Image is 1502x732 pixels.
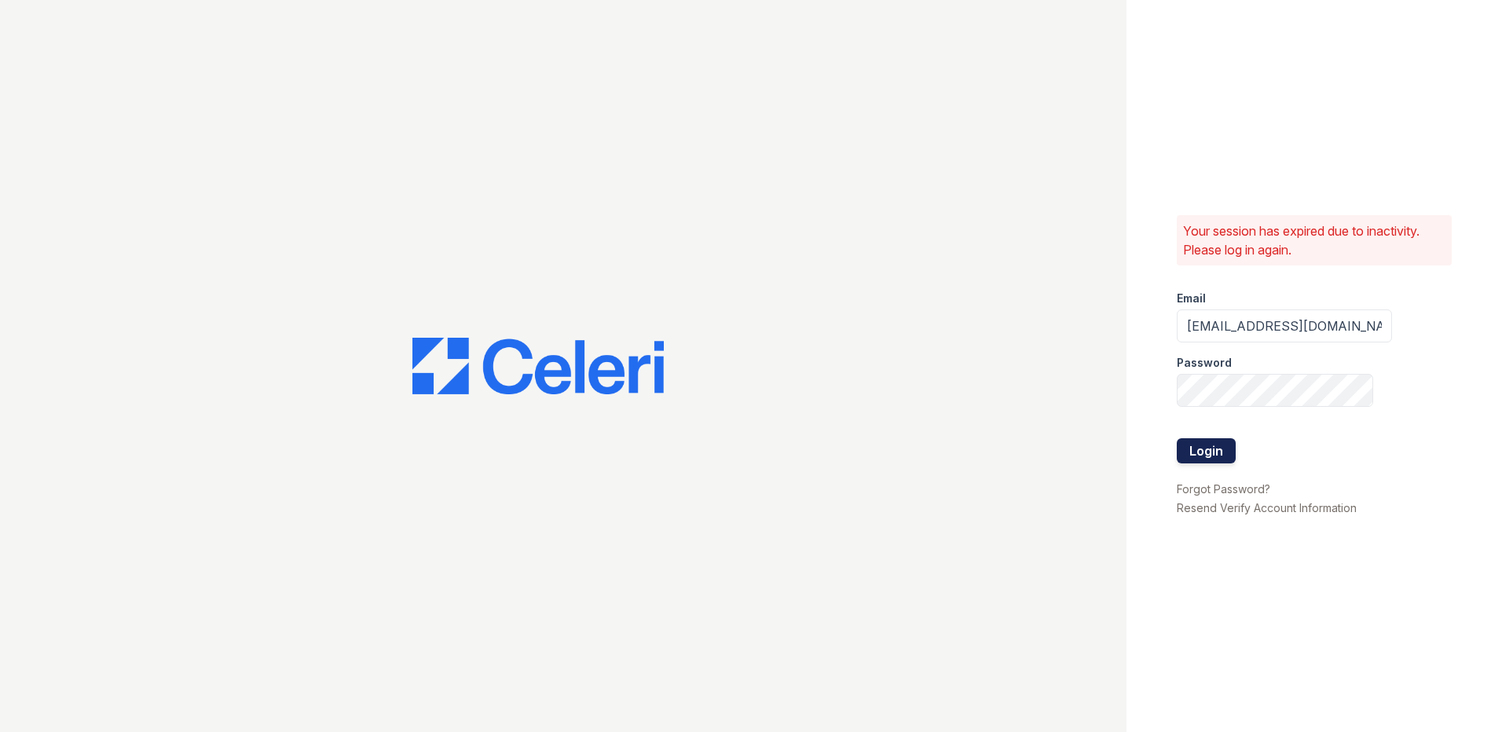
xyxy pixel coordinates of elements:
[1177,291,1206,306] label: Email
[1177,482,1270,496] a: Forgot Password?
[1177,501,1357,514] a: Resend Verify Account Information
[1177,438,1236,463] button: Login
[1183,221,1445,259] p: Your session has expired due to inactivity. Please log in again.
[1177,355,1232,371] label: Password
[412,338,664,394] img: CE_Logo_Blue-a8612792a0a2168367f1c8372b55b34899dd931a85d93a1a3d3e32e68fde9ad4.png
